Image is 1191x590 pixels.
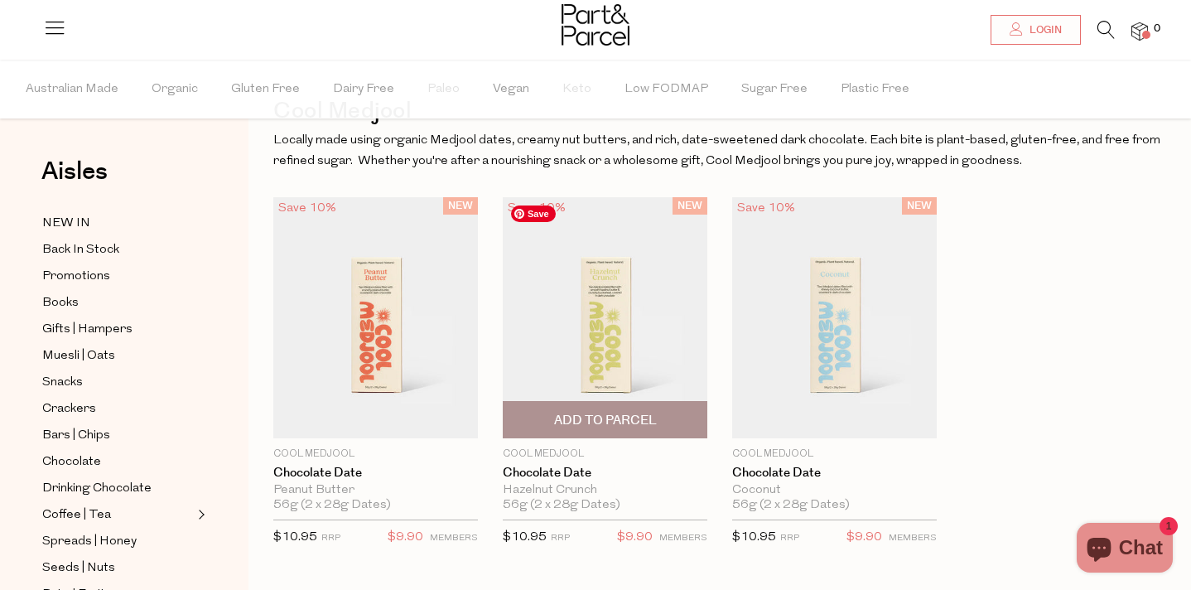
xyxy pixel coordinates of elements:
[41,159,108,201] a: Aisles
[624,60,708,118] span: Low FODMAP
[562,4,629,46] img: Part&Parcel
[562,60,591,118] span: Keto
[780,534,799,543] small: RRP
[732,447,937,462] p: Cool Medjool
[732,498,850,513] span: 56g (2 x 28g Dates)
[42,266,193,287] a: Promotions
[430,534,478,543] small: MEMBERS
[493,60,529,118] span: Vegan
[26,60,118,118] span: Australian Made
[42,531,193,552] a: Spreads | Honey
[273,130,1166,172] p: Locally made using organic Medjool dates, creamy nut butters, and rich, date-sweetened dark choco...
[902,197,937,215] span: NEW
[231,60,300,118] span: Gluten Free
[273,447,478,462] p: Cool Medjool
[503,466,707,481] a: Chocolate Date
[1072,523,1178,577] inbox-online-store-chat: Shopify online store chat
[732,466,937,481] a: Chocolate Date
[333,60,394,118] span: Dairy Free
[42,213,193,234] a: NEW IN
[503,197,571,220] div: Save 10%
[503,498,620,513] span: 56g (2 x 28g Dates)
[388,527,423,549] span: $9.90
[846,527,882,549] span: $9.90
[194,505,205,525] button: Expand/Collapse Coffee | Tea
[503,401,707,438] button: Add To Parcel
[551,534,570,543] small: RRP
[503,531,547,544] span: $10.95
[273,531,317,544] span: $10.95
[42,505,111,525] span: Coffee | Tea
[42,293,79,313] span: Books
[42,239,193,260] a: Back In Stock
[273,197,478,439] img: Chocolate Date
[503,447,707,462] p: Cool Medjool
[152,60,198,118] span: Organic
[673,197,707,215] span: NEW
[273,498,391,513] span: 56g (2 x 28g Dates)
[42,399,96,419] span: Crackers
[42,532,137,552] span: Spreads | Honey
[503,483,707,498] div: Hazelnut Crunch
[42,346,193,366] a: Muesli | Oats
[42,214,90,234] span: NEW IN
[732,531,776,544] span: $10.95
[42,240,119,260] span: Back In Stock
[1131,22,1148,40] a: 0
[42,452,193,472] a: Chocolate
[1150,22,1164,36] span: 0
[42,558,193,578] a: Seeds | Nuts
[42,293,193,313] a: Books
[42,267,110,287] span: Promotions
[41,153,108,190] span: Aisles
[732,483,937,498] div: Coconut
[741,60,808,118] span: Sugar Free
[42,426,110,446] span: Bars | Chips
[617,527,653,549] span: $9.90
[732,197,800,220] div: Save 10%
[321,534,340,543] small: RRP
[554,412,657,429] span: Add To Parcel
[42,372,193,393] a: Snacks
[503,197,707,439] img: Chocolate Date
[42,425,193,446] a: Bars | Chips
[42,478,193,499] a: Drinking Chocolate
[273,197,341,220] div: Save 10%
[42,452,101,472] span: Chocolate
[42,479,152,499] span: Drinking Chocolate
[991,15,1081,45] a: Login
[732,197,937,439] img: Chocolate Date
[42,559,115,578] span: Seeds | Nuts
[42,346,115,366] span: Muesli | Oats
[42,399,193,419] a: Crackers
[1025,23,1062,37] span: Login
[42,373,83,393] span: Snacks
[273,466,478,481] a: Chocolate Date
[427,60,460,118] span: Paleo
[42,505,193,525] a: Coffee | Tea
[443,197,478,215] span: NEW
[273,483,478,498] div: Peanut Butter
[42,320,133,340] span: Gifts | Hampers
[659,534,707,543] small: MEMBERS
[841,60,909,118] span: Plastic Free
[42,319,193,340] a: Gifts | Hampers
[889,534,937,543] small: MEMBERS
[511,206,556,222] span: Save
